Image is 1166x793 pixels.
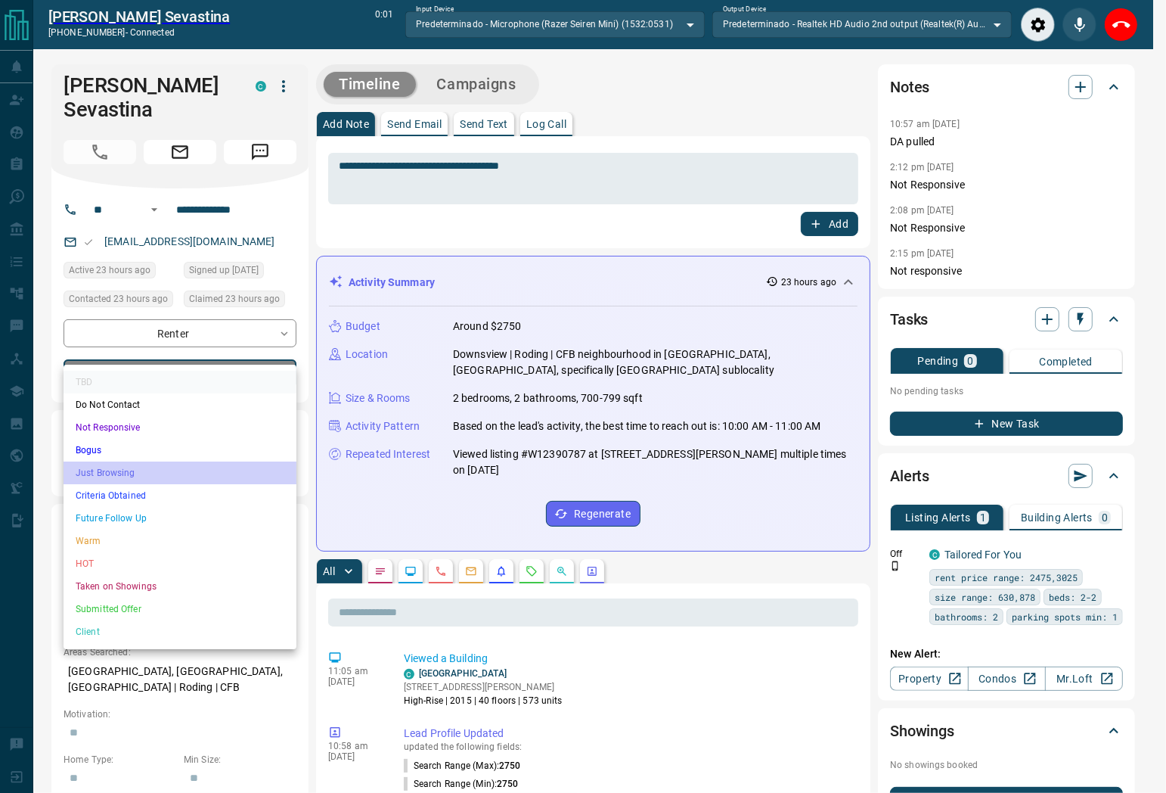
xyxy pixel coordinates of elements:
li: Submitted Offer [64,598,296,620]
li: Taken on Showings [64,575,296,598]
li: Criteria Obtained [64,484,296,507]
li: Do Not Contact [64,393,296,416]
li: Future Follow Up [64,507,296,530]
li: Not Responsive [64,416,296,439]
li: Bogus [64,439,296,462]
li: HOT [64,552,296,575]
li: Client [64,620,296,643]
li: Just Browsing [64,462,296,484]
li: Warm [64,530,296,552]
